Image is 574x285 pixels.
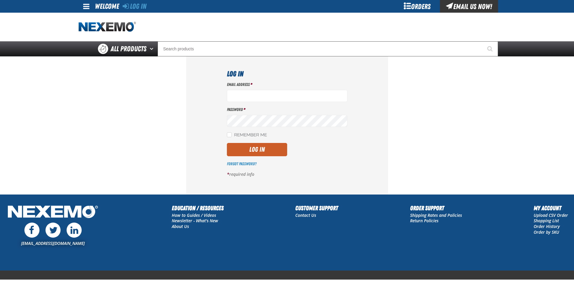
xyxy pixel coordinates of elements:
[172,223,189,229] a: About Us
[410,218,438,223] a: Return Policies
[79,22,136,32] a: Home
[295,204,338,213] h2: Customer Support
[534,218,559,223] a: Shopping List
[534,223,560,229] a: Order History
[79,22,136,32] img: Nexemo logo
[534,229,559,235] a: Order by SKU
[227,161,256,166] a: Forgot Password?
[148,41,158,56] button: Open All Products pages
[227,107,347,112] label: Password
[534,204,568,213] h2: My Account
[227,132,267,138] label: Remember Me
[227,143,287,156] button: Log In
[227,172,347,177] p: required info
[227,68,347,79] h1: Log In
[111,43,146,54] span: All Products
[295,212,316,218] a: Contact Us
[172,218,218,223] a: Newsletter - What's New
[227,132,232,137] input: Remember Me
[410,204,462,213] h2: Order Support
[227,82,347,87] label: Email Address
[172,212,216,218] a: How to Guides / Videos
[483,41,498,56] button: Start Searching
[172,204,224,213] h2: Education / Resources
[21,240,85,246] a: [EMAIL_ADDRESS][DOMAIN_NAME]
[123,2,146,11] a: Log In
[534,212,568,218] a: Upload CSV Order
[6,204,100,221] img: Nexemo Logo
[158,41,498,56] input: Search
[410,212,462,218] a: Shipping Rates and Policies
